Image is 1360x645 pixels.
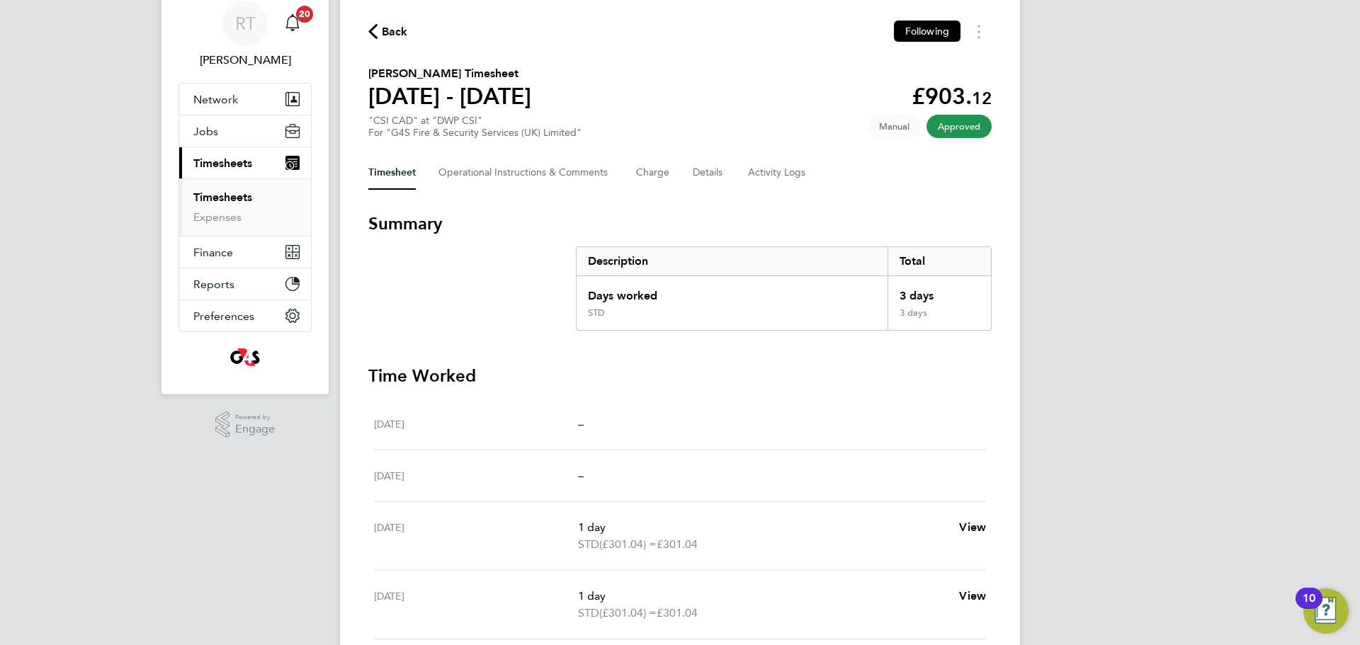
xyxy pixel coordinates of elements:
button: Details [693,156,725,190]
a: 20 [278,1,307,46]
span: This timesheet has been approved. [926,115,992,138]
p: 1 day [578,588,948,605]
div: Description [577,247,888,275]
button: Network [179,84,311,115]
span: Following [905,25,949,38]
span: Finance [193,246,233,259]
button: Reports [179,268,311,299]
span: (£301.04) = [599,606,657,620]
a: View [959,519,986,536]
h3: Summary [368,212,992,235]
div: [DATE] [374,519,578,553]
span: 12 [972,88,992,108]
div: Timesheets [179,178,311,236]
h1: [DATE] - [DATE] [368,82,531,110]
button: Back [368,23,408,40]
span: £301.04 [657,537,698,551]
span: STD [578,605,599,622]
h3: Time Worked [368,365,992,387]
button: Operational Instructions & Comments [438,156,613,190]
a: Go to home page [178,346,312,369]
span: £301.04 [657,606,698,620]
button: Preferences [179,300,311,331]
a: View [959,588,986,605]
span: Jobs [193,125,218,138]
span: Richard Thornton [178,52,312,69]
span: Timesheets [193,156,252,170]
span: – [578,417,584,430]
p: 1 day [578,519,948,536]
button: Timesheets Menu [966,21,992,42]
a: RT[PERSON_NAME] [178,1,312,69]
div: [DATE] [374,416,578,433]
span: (£301.04) = [599,537,657,551]
button: Activity Logs [748,156,807,190]
div: Summary [576,246,992,331]
button: Timesheets [179,147,311,178]
span: – [578,469,584,482]
span: 20 [296,6,313,23]
span: Network [193,93,238,106]
span: Back [382,23,408,40]
div: [DATE] [374,588,578,622]
button: Jobs [179,115,311,147]
app-decimal: £903. [912,83,992,110]
button: Following [894,21,960,42]
button: Finance [179,236,311,268]
button: Open Resource Center, 10 new notifications [1303,588,1349,634]
span: Engage [235,423,275,435]
a: Timesheets [193,190,252,204]
div: STD [588,307,605,319]
div: Days worked [577,276,888,307]
div: [DATE] [374,467,578,484]
h2: [PERSON_NAME] Timesheet [368,65,531,82]
a: Powered byEngage [215,411,276,438]
span: Powered by [235,411,275,423]
div: 10 [1303,598,1315,617]
span: STD [578,536,599,553]
button: Charge [636,156,670,190]
button: Timesheet [368,156,416,190]
span: RT [235,14,256,33]
div: For "G4S Fire & Security Services (UK) Limited" [368,127,582,139]
span: This timesheet was manually created. [868,115,921,138]
div: 3 days [888,307,991,330]
div: 3 days [888,276,991,307]
span: Preferences [193,309,254,323]
a: Expenses [193,210,242,224]
span: View [959,589,986,603]
div: Total [888,247,991,275]
img: g4sssuk-logo-retina.png [227,346,263,369]
div: "CSI CAD" at "DWP CSI" [368,115,582,139]
span: Reports [193,278,234,291]
span: View [959,520,986,534]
